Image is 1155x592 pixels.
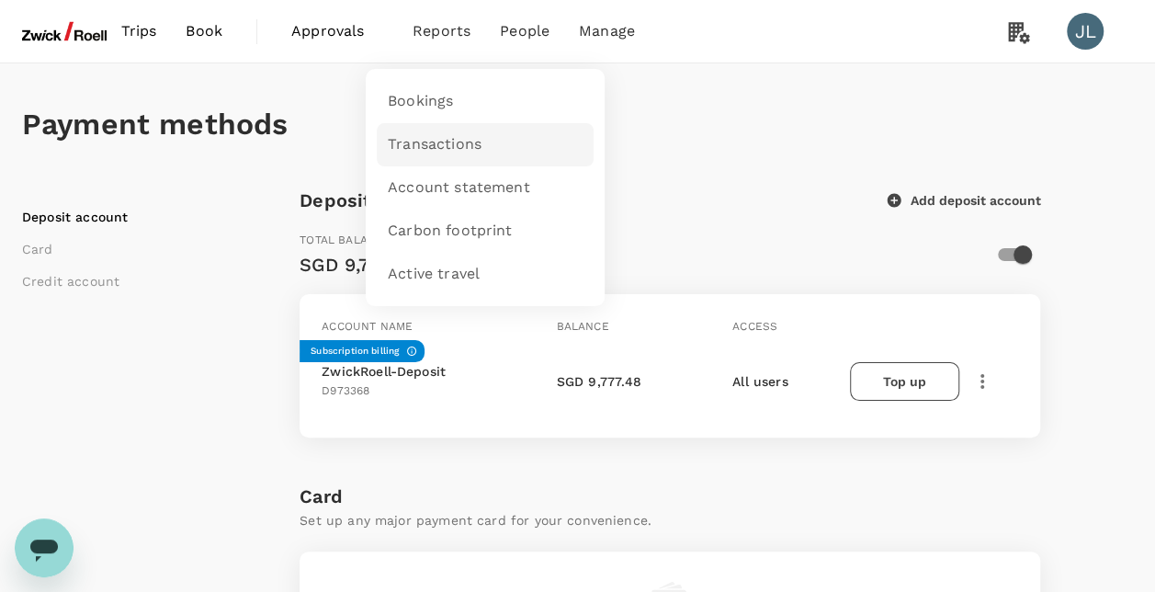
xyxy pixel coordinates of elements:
[557,320,609,333] span: Balance
[311,344,399,359] h6: Subscription billing
[22,208,252,226] li: Deposit account
[388,221,512,242] span: Carbon footprint
[300,233,391,246] span: Total balance
[322,362,446,381] p: ZwickRoell-Deposit
[388,264,480,285] span: Active travel
[22,11,107,51] img: ZwickRoell Pte. Ltd.
[22,272,252,290] li: Credit account
[22,240,252,258] li: Card
[300,482,1040,511] h6: Card
[1067,13,1104,50] div: JL
[377,166,594,210] a: Account statement
[322,384,369,397] span: D973368
[377,210,594,253] a: Carbon footprint
[413,20,470,42] span: Reports
[300,186,449,215] h6: Deposit account
[557,372,642,391] p: SGD 9,777.48
[388,91,453,112] span: Bookings
[300,250,417,279] div: SGD 9,777.48
[888,192,1040,209] button: Add deposit account
[322,320,413,333] span: Account name
[300,511,1040,529] p: Set up any major payment card for your convenience.
[732,320,777,333] span: Access
[377,123,594,166] a: Transactions
[291,20,383,42] span: Approvals
[377,80,594,123] a: Bookings
[732,374,787,389] span: All users
[22,108,1133,142] h1: Payment methods
[121,20,157,42] span: Trips
[388,134,481,155] span: Transactions
[850,362,960,401] button: Top up
[15,518,74,577] iframe: Button to launch messaging window
[186,20,222,42] span: Book
[388,177,530,199] span: Account statement
[579,20,635,42] span: Manage
[500,20,549,42] span: People
[377,253,594,296] a: Active travel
